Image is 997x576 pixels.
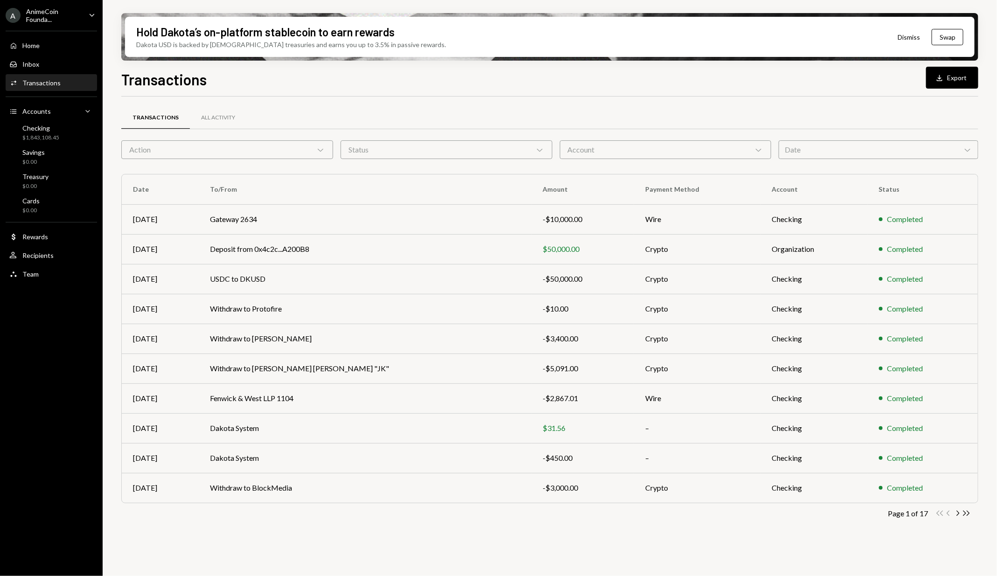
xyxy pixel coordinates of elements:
[199,413,532,443] td: Dakota System
[6,103,97,119] a: Accounts
[133,303,188,314] div: [DATE]
[6,228,97,245] a: Rewards
[888,509,928,518] div: Page 1 of 17
[634,383,760,413] td: Wire
[6,247,97,264] a: Recipients
[886,26,932,48] button: Dismiss
[887,482,923,493] div: Completed
[133,243,188,255] div: [DATE]
[199,473,532,503] td: Withdraw to BlockMedia
[887,214,923,225] div: Completed
[634,413,760,443] td: –
[926,67,978,89] button: Export
[6,194,97,216] a: Cards$0.00
[6,8,21,23] div: A
[133,482,188,493] div: [DATE]
[6,146,97,168] a: Savings$0.00
[6,37,97,54] a: Home
[199,264,532,294] td: USDC to DKUSD
[190,106,246,130] a: All Activity
[121,70,207,89] h1: Transactions
[887,393,923,404] div: Completed
[543,363,623,374] div: -$5,091.00
[133,423,188,434] div: [DATE]
[133,393,188,404] div: [DATE]
[634,443,760,473] td: –
[760,264,868,294] td: Checking
[760,473,868,503] td: Checking
[133,333,188,344] div: [DATE]
[634,174,760,204] th: Payment Method
[199,354,532,383] td: Withdraw to [PERSON_NAME] [PERSON_NAME] "JK"
[22,148,45,156] div: Savings
[136,40,446,49] div: Dakota USD is backed by [DEMOGRAPHIC_DATA] treasuries and earns you up to 3.5% in passive rewards.
[22,251,54,259] div: Recipients
[634,324,760,354] td: Crypto
[887,363,923,374] div: Completed
[6,121,97,144] a: Checking$1,843,108.45
[133,214,188,225] div: [DATE]
[22,233,48,241] div: Rewards
[22,182,49,190] div: $0.00
[887,423,923,434] div: Completed
[133,273,188,285] div: [DATE]
[136,24,395,40] div: Hold Dakota’s on-platform stablecoin to earn rewards
[6,56,97,72] a: Inbox
[543,333,623,344] div: -$3,400.00
[121,140,333,159] div: Action
[199,443,532,473] td: Dakota System
[122,174,199,204] th: Date
[760,413,868,443] td: Checking
[887,243,923,255] div: Completed
[22,79,61,87] div: Transactions
[22,124,59,132] div: Checking
[560,140,772,159] div: Account
[532,174,634,204] th: Amount
[760,324,868,354] td: Checking
[199,383,532,413] td: Fenwick & West LLP 1104
[887,452,923,464] div: Completed
[634,294,760,324] td: Crypto
[543,423,623,434] div: $31.56
[543,243,623,255] div: $50,000.00
[543,452,623,464] div: -$450.00
[634,234,760,264] td: Crypto
[634,204,760,234] td: Wire
[22,207,40,215] div: $0.00
[932,29,963,45] button: Swap
[634,473,760,503] td: Crypto
[199,204,532,234] td: Gateway 2634
[22,173,49,180] div: Treasury
[133,363,188,374] div: [DATE]
[6,265,97,282] a: Team
[543,273,623,285] div: -$50,000.00
[22,270,39,278] div: Team
[760,174,868,204] th: Account
[6,170,97,192] a: Treasury$0.00
[201,114,235,122] div: All Activity
[199,324,532,354] td: Withdraw to [PERSON_NAME]
[341,140,552,159] div: Status
[634,354,760,383] td: Crypto
[543,482,623,493] div: -$3,000.00
[199,294,532,324] td: Withdraw to Protofire
[543,393,623,404] div: -$2,867.01
[887,303,923,314] div: Completed
[868,174,978,204] th: Status
[887,333,923,344] div: Completed
[634,264,760,294] td: Crypto
[760,204,868,234] td: Checking
[199,174,532,204] th: To/From
[26,7,81,23] div: AnimeCoin Founda...
[199,234,532,264] td: Deposit from 0x4c2c...A200B8
[760,294,868,324] td: Checking
[133,452,188,464] div: [DATE]
[132,114,179,122] div: Transactions
[22,42,40,49] div: Home
[22,197,40,205] div: Cards
[121,106,190,130] a: Transactions
[779,140,978,159] div: Date
[760,234,868,264] td: Organization
[760,443,868,473] td: Checking
[760,354,868,383] td: Checking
